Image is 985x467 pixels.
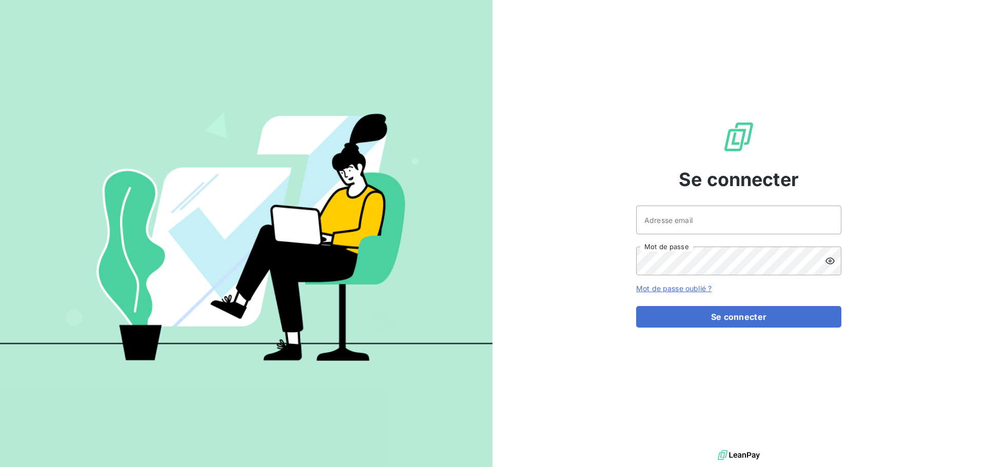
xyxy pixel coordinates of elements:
img: Logo LeanPay [722,120,755,153]
a: Mot de passe oublié ? [636,284,712,293]
span: Se connecter [679,166,799,193]
input: placeholder [636,206,841,234]
button: Se connecter [636,306,841,328]
img: logo [718,448,760,463]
